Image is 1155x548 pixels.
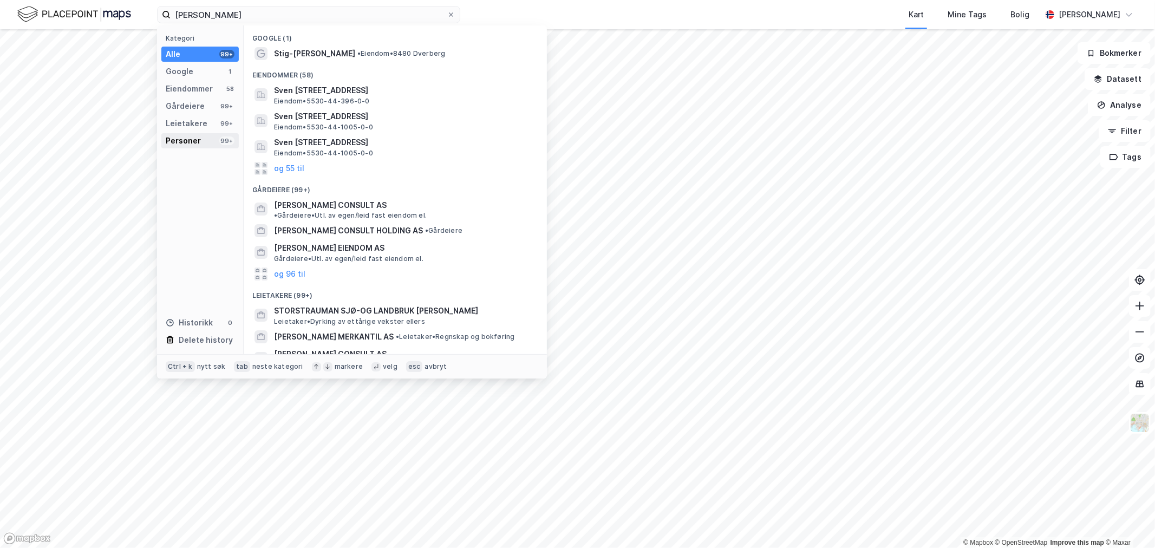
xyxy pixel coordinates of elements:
div: Kategori [166,34,239,42]
div: Eiendommer [166,82,213,95]
span: Stig-[PERSON_NAME] [274,47,355,60]
div: markere [335,362,363,371]
span: [PERSON_NAME] EIENDOM AS [274,242,534,255]
div: velg [383,362,397,371]
button: og 55 til [274,162,304,175]
span: Gårdeiere • Utl. av egen/leid fast eiendom el. [274,211,427,220]
a: Mapbox homepage [3,532,51,545]
span: Sven [STREET_ADDRESS] [274,136,534,149]
span: [PERSON_NAME] CONSULT AS [274,199,387,212]
div: 99+ [219,102,234,110]
div: Gårdeiere [166,100,205,113]
div: Ctrl + k [166,361,195,372]
div: [PERSON_NAME] [1059,8,1120,21]
span: • [396,332,399,341]
button: Tags [1100,146,1151,168]
div: Mine Tags [948,8,987,21]
a: Mapbox [963,539,993,546]
div: Kart [909,8,924,21]
span: Eiendom • 5530-44-1005-0-0 [274,123,373,132]
img: Z [1130,413,1150,433]
span: Sven [STREET_ADDRESS] [274,84,534,97]
div: Leietakere (99+) [244,283,547,302]
div: neste kategori [252,362,303,371]
div: 0 [226,318,234,327]
div: Gårdeiere (99+) [244,177,547,197]
div: Bolig [1010,8,1029,21]
span: • [425,226,428,234]
div: 58 [226,84,234,93]
a: Improve this map [1050,539,1104,546]
span: Leietaker • Regnskap og bokføring [396,332,514,341]
span: [PERSON_NAME] CONSULT HOLDING AS [274,224,423,237]
div: Google [166,65,193,78]
iframe: Chat Widget [1101,496,1155,548]
div: Google (1) [244,25,547,45]
div: Alle [166,48,180,61]
div: Leietakere [166,117,207,130]
div: Eiendommer (58) [244,62,547,82]
img: logo.f888ab2527a4732fd821a326f86c7f29.svg [17,5,131,24]
span: Gårdeiere [425,226,462,235]
span: Eiendom • 5530-44-396-0-0 [274,97,370,106]
span: • [274,211,277,219]
span: [PERSON_NAME] CONSULT AS [274,348,387,361]
div: 99+ [219,119,234,128]
span: Leietaker • Dyrking av ettårige vekster ellers [274,317,425,326]
button: og 96 til [274,268,305,280]
div: avbryt [425,362,447,371]
div: 99+ [219,50,234,58]
button: Filter [1099,120,1151,142]
div: 99+ [219,136,234,145]
div: esc [406,361,423,372]
span: [PERSON_NAME] MERKANTIL AS [274,330,394,343]
span: Sven [STREET_ADDRESS] [274,110,534,123]
button: Analyse [1088,94,1151,116]
span: Gårdeiere • Utl. av egen/leid fast eiendom el. [274,255,423,263]
button: Datasett [1085,68,1151,90]
span: STORSTRAUMAN SJØ-OG LANDBRUK [PERSON_NAME] [274,304,534,317]
div: tab [234,361,250,372]
span: Eiendom • 5530-44-1005-0-0 [274,149,373,158]
div: Delete history [179,334,233,347]
div: Personer [166,134,201,147]
input: Søk på adresse, matrikkel, gårdeiere, leietakere eller personer [171,6,447,23]
span: Eiendom • 8480 Dverberg [357,49,445,58]
a: OpenStreetMap [995,539,1048,546]
div: nytt søk [197,362,226,371]
div: Historikk [166,316,213,329]
button: Bokmerker [1078,42,1151,64]
span: • [357,49,361,57]
div: 1 [226,67,234,76]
